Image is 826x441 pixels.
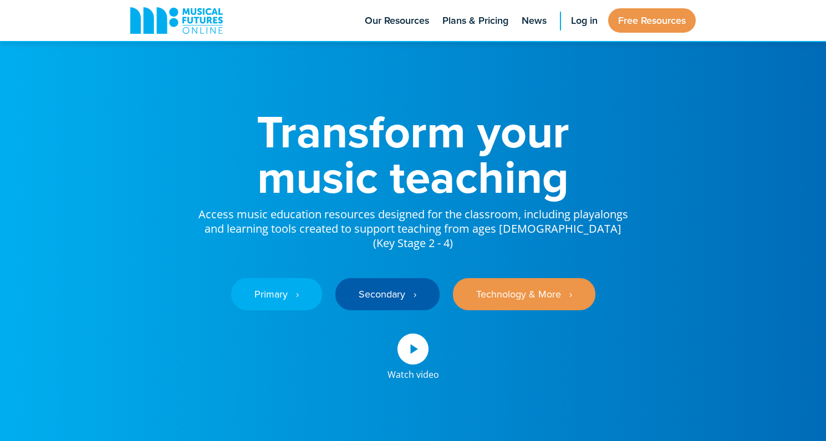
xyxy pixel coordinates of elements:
a: Technology & More ‎‏‏‎ ‎ › [453,278,595,310]
span: News [522,13,547,28]
a: Free Resources [608,8,696,33]
a: Primary ‎‏‏‎ ‎ › [231,278,322,310]
h1: Transform your music teaching [197,109,629,199]
span: Log in [571,13,598,28]
p: Access music education resources designed for the classroom, including playalongs and learning to... [197,199,629,250]
a: Secondary ‎‏‏‎ ‎ › [335,278,440,310]
span: Plans & Pricing [442,13,508,28]
div: Watch video [387,365,439,379]
span: Our Resources [365,13,429,28]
